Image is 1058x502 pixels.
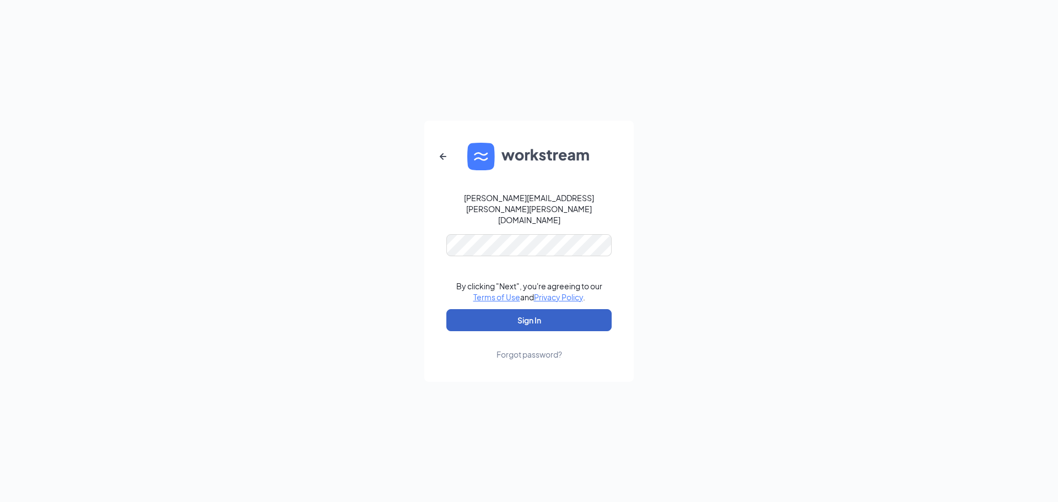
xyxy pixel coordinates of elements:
div: Forgot password? [496,349,562,360]
a: Forgot password? [496,331,562,360]
a: Terms of Use [473,292,520,302]
svg: ArrowLeftNew [436,150,450,163]
div: By clicking "Next", you're agreeing to our and . [456,280,602,303]
button: Sign In [446,309,612,331]
div: [PERSON_NAME][EMAIL_ADDRESS][PERSON_NAME][PERSON_NAME][DOMAIN_NAME] [446,192,612,225]
button: ArrowLeftNew [430,143,456,170]
a: Privacy Policy [534,292,583,302]
img: WS logo and Workstream text [467,143,591,170]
